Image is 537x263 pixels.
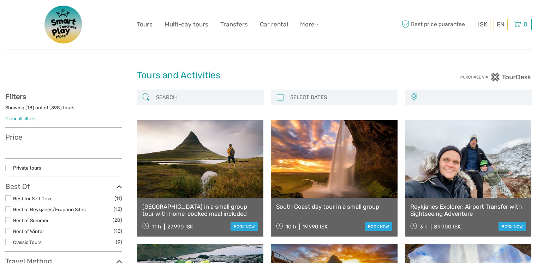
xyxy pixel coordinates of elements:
span: 11 h [152,224,161,230]
a: book now [231,222,258,231]
a: Best of Winter [13,228,44,234]
div: 89.900 ISK [434,224,461,230]
span: 10 h [286,224,296,230]
span: (13) [114,205,122,213]
a: Transfers [220,19,248,30]
h3: Price [5,133,122,141]
img: PurchaseViaTourDesk.png [460,73,532,81]
div: 27.990 ISK [167,224,193,230]
a: South Coast day tour in a small group [276,203,392,210]
a: Multi-day tours [165,19,208,30]
div: EN [494,19,508,30]
h1: Tours and Activities [137,70,400,81]
a: [GEOGRAPHIC_DATA] in a small group tour with home-cooked meal included [142,203,258,218]
input: SEARCH [153,91,260,104]
a: Clear all filters [5,116,36,121]
a: Classic Tours [13,239,42,245]
a: Best of Summer [13,218,49,223]
span: (9) [116,238,122,246]
a: Private tours [13,165,41,171]
img: 3577-08614e58-788b-417f-8607-12aa916466bf_logo_big.png [36,5,92,44]
a: More [300,19,318,30]
a: Best of Reykjanes/Eruption Sites [13,207,86,212]
span: (13) [114,227,122,235]
a: book now [499,222,526,231]
span: 0 [523,21,529,28]
span: (11) [114,194,122,202]
div: 19.990 ISK [303,224,328,230]
a: book now [365,222,392,231]
label: 398 [51,104,60,111]
span: 3 h [420,224,428,230]
div: Showing ( ) out of ( ) tours [5,104,122,115]
span: ISK [478,21,487,28]
h3: Best Of [5,182,122,191]
a: Reykjanes Explorer: Airport Transfer with Sightseeing Adventure [410,203,526,218]
label: 18 [27,104,32,111]
a: Tours [137,19,153,30]
strong: Filters [5,92,26,101]
span: (20) [113,216,122,224]
input: SELECT DATES [287,91,394,104]
span: Best price guarantee [400,19,473,30]
a: Car rental [260,19,288,30]
a: Best for Self Drive [13,196,53,201]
